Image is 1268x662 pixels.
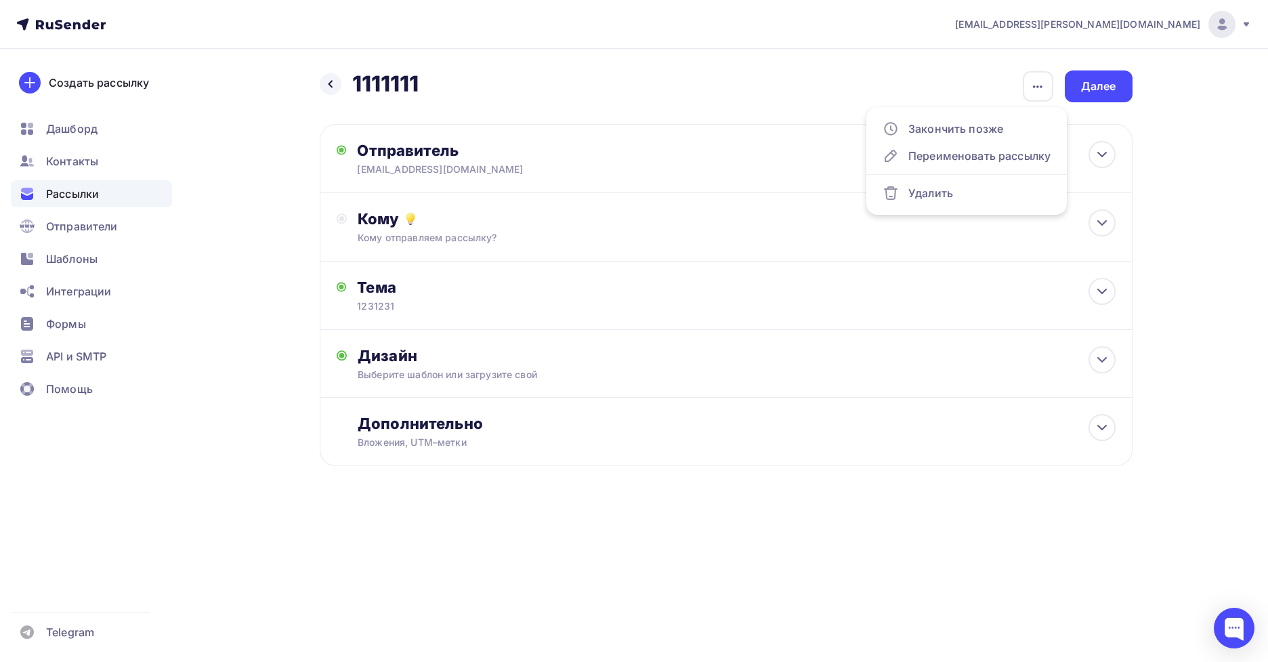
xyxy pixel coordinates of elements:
a: Формы [11,310,172,337]
div: Далее [1081,79,1116,94]
a: Дашборд [11,115,172,142]
span: [EMAIL_ADDRESS][PERSON_NAME][DOMAIN_NAME] [955,18,1200,31]
div: Кому [358,209,1115,228]
div: Переименовать рассылку [883,148,1051,164]
div: Дизайн [358,346,1115,365]
a: Контакты [11,148,172,175]
a: Отправители [11,213,172,240]
div: Тема [357,278,625,297]
div: Вложения, UTM–метки [358,436,1040,449]
div: 1231231 [357,299,598,313]
a: [EMAIL_ADDRESS][PERSON_NAME][DOMAIN_NAME] [955,11,1252,38]
a: Рассылки [11,180,172,207]
span: Шаблоны [46,251,98,267]
span: API и SMTP [46,348,106,365]
a: Шаблоны [11,245,172,272]
div: Выберите шаблон или загрузите свой [358,368,1040,381]
div: Кому отправляем рассылку? [358,231,1040,245]
span: Интеграции [46,283,111,299]
span: Помощь [46,381,93,397]
div: Закончить позже [883,121,1051,137]
div: Создать рассылку [49,75,149,91]
div: Удалить [883,185,1051,201]
span: Telegram [46,624,94,640]
div: [EMAIL_ADDRESS][DOMAIN_NAME] [357,163,621,176]
span: Рассылки [46,186,99,202]
span: Отправители [46,218,118,234]
span: Контакты [46,153,98,169]
h2: 1111111 [352,70,419,98]
span: Формы [46,316,86,332]
div: Дополнительно [358,414,1115,433]
div: Отправитель [357,141,650,160]
span: Дашборд [46,121,98,137]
